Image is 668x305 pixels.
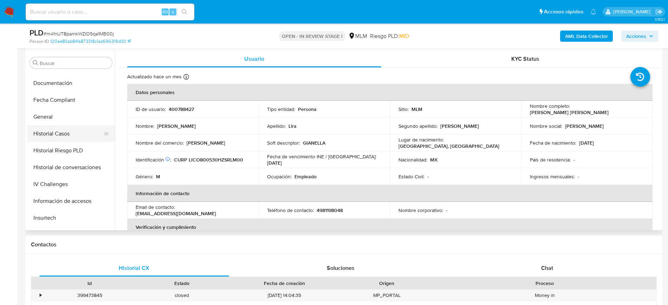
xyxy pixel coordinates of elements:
p: Persona [298,106,317,112]
button: Documentación [27,75,115,92]
p: Género : [136,173,153,180]
p: Fecha de nacimiento : [530,140,576,146]
input: Buscar [40,60,109,66]
button: Historial Casos [27,125,109,142]
th: Datos personales [127,84,653,101]
span: Usuario [244,55,264,63]
span: Alt [162,8,168,15]
p: CURP LICO800530HZSRLM00 [174,157,243,163]
p: GIANELLA [303,140,325,146]
span: Acciones [626,31,646,42]
p: OPEN - IN REVIEW STAGE I [279,31,345,41]
button: Historial Riesgo PLD [27,142,115,159]
div: [DATE] 14:04:35 [228,290,341,301]
p: - [578,173,579,180]
p: Fecha de vencimiento INE / [GEOGRAPHIC_DATA] : [267,153,376,160]
p: Ocupación : [267,173,292,180]
p: Nacionalidad : [398,157,427,163]
p: M [156,173,160,180]
div: • [40,292,41,299]
p: - [573,157,575,163]
button: IV Challenges [27,176,115,193]
span: MID [399,32,409,40]
div: Estado [141,280,223,287]
p: Tipo entidad : [267,106,295,112]
div: Origen [346,280,428,287]
b: PLD [30,27,44,38]
button: Historial de conversaciones [27,159,115,176]
a: 120ae80ab84fa873318c1ad696319d00 [50,38,131,45]
p: [DATE] [267,160,282,166]
p: 4981198048 [317,207,343,213]
p: [DATE] [579,140,594,146]
input: Buscar usuario o caso... [26,7,194,16]
p: [EMAIL_ADDRESS][DOMAIN_NAME] [136,210,216,217]
p: Estado Civil : [398,173,424,180]
b: Person ID [30,38,49,45]
p: Identificación : [136,157,171,163]
span: KYC Status [511,55,539,63]
p: Teléfono de contacto : [267,207,314,213]
div: MLM [348,32,367,40]
span: Accesos rápidos [544,8,583,15]
p: Nombre del comercio : [136,140,184,146]
p: Nombre completo : [530,103,570,109]
a: Notificaciones [590,9,596,15]
span: Chat [541,264,553,272]
button: Acciones [621,31,658,42]
button: Insurtech [27,210,115,226]
p: País de residencia : [530,157,571,163]
button: Información de accesos [27,193,115,210]
p: MX [430,157,437,163]
a: Salir [655,8,663,15]
p: Nombre : [136,123,154,129]
p: [PERSON_NAME] [PERSON_NAME] [530,109,609,115]
div: Fecha de creación [233,280,336,287]
div: 399473845 [44,290,136,301]
p: ID de usuario : [136,106,166,112]
span: Historial CX [119,264,149,272]
div: Proceso [438,280,651,287]
b: AML Data Collector [565,31,608,42]
p: Nombre social : [530,123,562,129]
p: [PERSON_NAME] [157,123,196,129]
button: Items [27,226,115,243]
p: Actualizado hace un mes [127,73,182,80]
div: Id [48,280,131,287]
p: Segundo apellido : [398,123,437,129]
p: [PERSON_NAME] [187,140,225,146]
p: diego.gardunorosas@mercadolibre.com.mx [613,8,653,15]
button: General [27,108,115,125]
p: - [427,173,429,180]
p: Soft descriptor : [267,140,300,146]
p: [GEOGRAPHIC_DATA], [GEOGRAPHIC_DATA] [398,143,499,149]
th: Verificación y cumplimiento [127,219,653,236]
p: MLM [411,106,422,112]
p: Lugar de nacimiento : [398,137,444,143]
p: Ingresos mensuales : [530,173,575,180]
button: search-icon [177,7,192,17]
span: Riesgo PLD: [370,32,409,40]
span: 3.150.1 [655,16,664,22]
h1: Contactos [31,241,657,248]
p: Nombre corporativo : [398,207,443,213]
div: Money in [433,290,656,301]
span: # m41nUT8pamkWZlO5qa1MB00j [44,30,114,37]
span: Soluciones [327,264,355,272]
p: [PERSON_NAME] [565,123,604,129]
button: AML Data Collector [560,31,613,42]
button: Buscar [33,60,38,66]
p: Apellido : [267,123,286,129]
p: 400788427 [169,106,194,112]
p: Sitio : [398,106,409,112]
p: Empleado [294,173,317,180]
th: Información de contacto [127,185,653,202]
button: Fecha Compliant [27,92,115,108]
div: MP_PORTAL [341,290,433,301]
p: Email de contacto : [136,204,175,210]
p: [PERSON_NAME] [440,123,479,129]
span: s [172,8,174,15]
p: - [446,207,447,213]
div: closed [136,290,228,301]
p: Lira [288,123,297,129]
